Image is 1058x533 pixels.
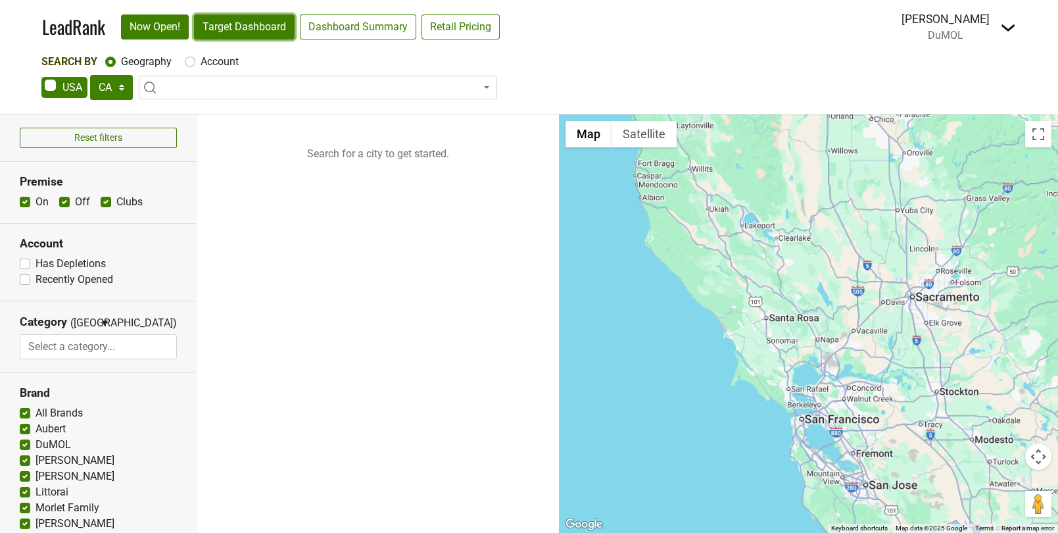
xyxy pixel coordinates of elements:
label: [PERSON_NAME] [36,469,114,484]
button: Drag Pegman onto the map to open Street View [1025,491,1051,517]
label: Morlet Family [36,500,99,516]
label: Recently Opened [36,272,113,288]
a: Now Open! [121,14,189,39]
button: Show satellite imagery [612,121,677,147]
a: Target Dashboard [194,14,295,39]
label: Clubs [116,194,143,210]
a: LeadRank [42,13,105,41]
h3: Premise [20,175,177,189]
p: Search for a city to get started. [197,114,559,193]
a: Terms (opens in new tab) [975,524,994,532]
label: Littorai [36,484,68,500]
a: Report a map error [1001,524,1054,532]
button: Map camera controls [1025,444,1051,470]
label: [PERSON_NAME] [36,516,114,532]
h3: Category [20,315,67,329]
span: ▼ [100,317,110,329]
label: All Brands [36,405,83,421]
label: [PERSON_NAME] [36,453,114,469]
a: Dashboard Summary [300,14,416,39]
button: Reset filters [20,128,177,148]
label: Off [75,194,90,210]
button: Keyboard shortcuts [831,524,888,533]
span: DuMOL [928,29,963,41]
a: Retail Pricing [421,14,500,39]
button: Toggle fullscreen view [1025,121,1051,147]
button: Show street map [565,121,612,147]
a: Open this area in Google Maps (opens a new window) [562,516,606,533]
img: Google [562,516,606,533]
input: Select a category... [20,334,177,359]
h3: Account [20,237,177,251]
label: Geography [121,54,172,70]
div: [PERSON_NAME] [902,11,990,28]
span: ([GEOGRAPHIC_DATA]) [70,315,97,334]
span: Search By [41,55,97,68]
h3: Brand [20,386,177,400]
label: DuMOL [36,437,71,453]
label: On [36,194,49,210]
span: Map data ©2025 Google [896,524,967,532]
label: Account [201,54,239,70]
img: Dropdown Menu [1000,20,1016,36]
label: Has Depletions [36,256,106,272]
label: Aubert [36,421,66,437]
